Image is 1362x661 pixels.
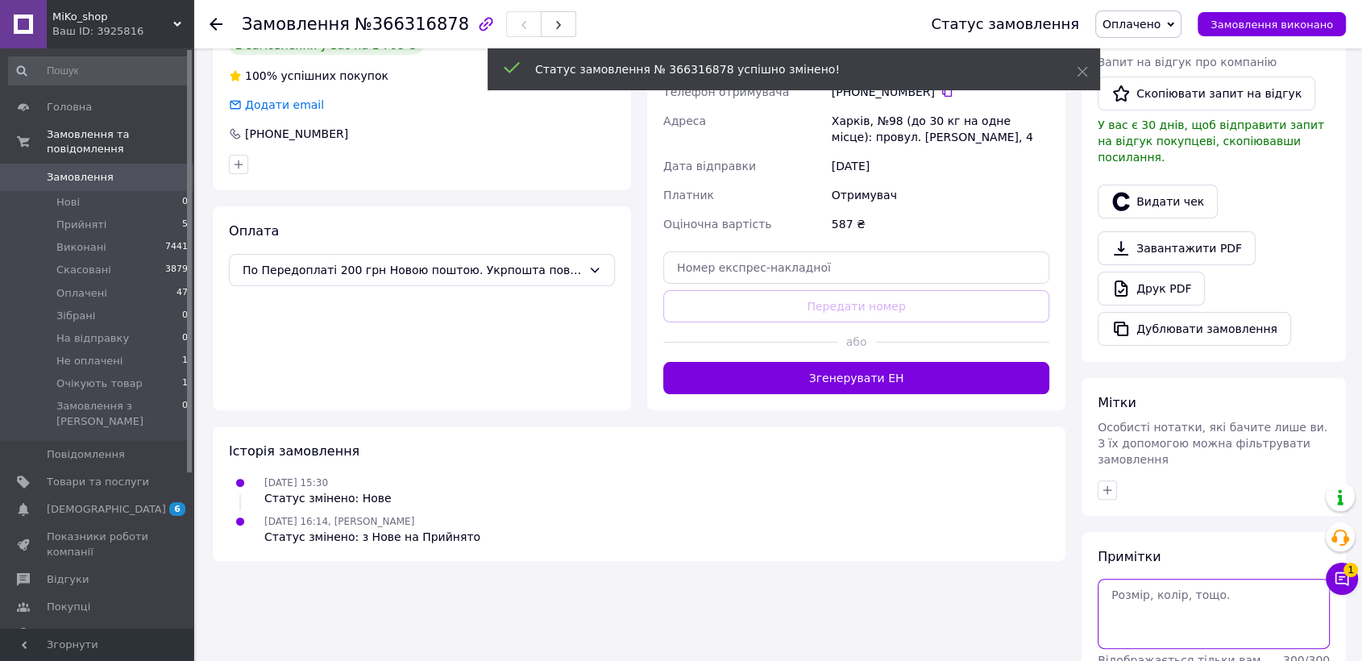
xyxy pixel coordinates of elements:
[182,354,188,368] span: 1
[663,189,714,202] span: Платник
[47,627,134,642] span: Каталог ProSale
[931,16,1079,32] div: Статус замовлення
[828,210,1053,239] div: 587 ₴
[663,160,756,173] span: Дата відправки
[182,331,188,346] span: 0
[1098,56,1277,69] span: Запит на відгук про компанію
[1098,231,1256,265] a: Завантажити PDF
[182,309,188,323] span: 0
[56,286,107,301] span: Оплачені
[56,195,80,210] span: Нові
[56,376,143,391] span: Очікують товар
[663,362,1049,394] button: Згенерувати ЕН
[47,600,90,614] span: Покупці
[47,100,92,114] span: Головна
[264,490,392,506] div: Статус змінено: Нове
[227,97,326,113] div: Додати email
[243,126,350,142] div: [PHONE_NUMBER]
[182,399,188,428] span: 0
[1198,12,1346,36] button: Замовлення виконано
[1343,563,1358,577] span: 1
[182,376,188,391] span: 1
[1102,18,1161,31] span: Оплачено
[56,331,129,346] span: На відправку
[229,223,279,239] span: Оплата
[1326,563,1358,595] button: Чат з покупцем1
[47,502,166,517] span: [DEMOGRAPHIC_DATA]
[47,475,149,489] span: Товари та послуги
[663,85,789,98] span: Телефон отримувача
[165,240,188,255] span: 7441
[264,477,328,488] span: [DATE] 15:30
[56,399,182,428] span: Замовлення з [PERSON_NAME]
[47,447,125,462] span: Повідомлення
[229,68,388,84] div: успішних покупок
[47,530,149,559] span: Показники роботи компанії
[210,16,222,32] div: Повернутися назад
[1210,19,1333,31] span: Замовлення виконано
[828,152,1053,181] div: [DATE]
[1098,185,1218,218] button: Видати чек
[242,15,350,34] span: Замовлення
[56,218,106,232] span: Прийняті
[182,218,188,232] span: 5
[828,106,1053,152] div: Харків, №98 (до 30 кг на одне місце): провул. [PERSON_NAME], 4
[56,354,122,368] span: Не оплачені
[355,15,469,34] span: №366316878
[56,240,106,255] span: Виконані
[663,252,1049,284] input: Номер експрес-накладної
[828,181,1053,210] div: Отримувач
[1098,77,1315,110] button: Скопіювати запит на відгук
[837,334,876,350] span: або
[56,309,95,323] span: Зібрані
[1098,312,1291,346] button: Дублювати замовлення
[47,127,193,156] span: Замовлення та повідомлення
[1098,272,1205,306] a: Друк PDF
[663,218,771,231] span: Оціночна вартість
[176,286,188,301] span: 47
[1098,395,1136,410] span: Мітки
[56,263,111,277] span: Скасовані
[535,61,1036,77] div: Статус замовлення № 366316878 успішно змінено!
[169,502,185,516] span: 6
[1098,549,1161,564] span: Примітки
[264,529,480,545] div: Статус змінено: з Нове на Прийнято
[52,24,193,39] div: Ваш ID: 3925816
[47,572,89,587] span: Відгуки
[47,170,114,185] span: Замовлення
[1098,421,1327,466] span: Особисті нотатки, які бачите лише ви. З їх допомогою можна фільтрувати замовлення
[243,97,326,113] div: Додати email
[243,261,582,279] span: По Передоплаті 200 грн Новою поштою. Укрпошта повна оплата!
[663,114,706,127] span: Адреса
[1098,118,1324,164] span: У вас є 30 днів, щоб відправити запит на відгук покупцеві, скопіювавши посилання.
[245,69,277,82] span: 100%
[229,443,359,459] span: Історія замовлення
[182,195,188,210] span: 0
[264,516,414,527] span: [DATE] 16:14, [PERSON_NAME]
[8,56,189,85] input: Пошук
[165,263,188,277] span: 3879
[52,10,173,24] span: MiKo_shop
